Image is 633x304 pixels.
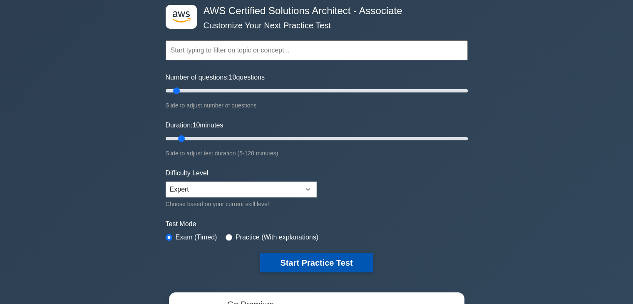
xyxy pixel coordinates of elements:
[200,5,427,17] h4: AWS Certified Solutions Architect - Associate
[166,199,317,209] div: Choose based on your current skill level
[229,74,236,81] span: 10
[166,148,468,158] div: Slide to adjust test duration (5-120 minutes)
[166,72,265,82] label: Number of questions: questions
[166,120,223,130] label: Duration: minutes
[236,232,318,242] label: Practice (With explanations)
[166,168,209,178] label: Difficulty Level
[166,40,468,60] input: Start typing to filter on topic or concept...
[166,100,468,110] div: Slide to adjust number of questions
[192,122,200,129] span: 10
[260,253,372,272] button: Start Practice Test
[176,232,217,242] label: Exam (Timed)
[166,219,468,229] label: Test Mode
